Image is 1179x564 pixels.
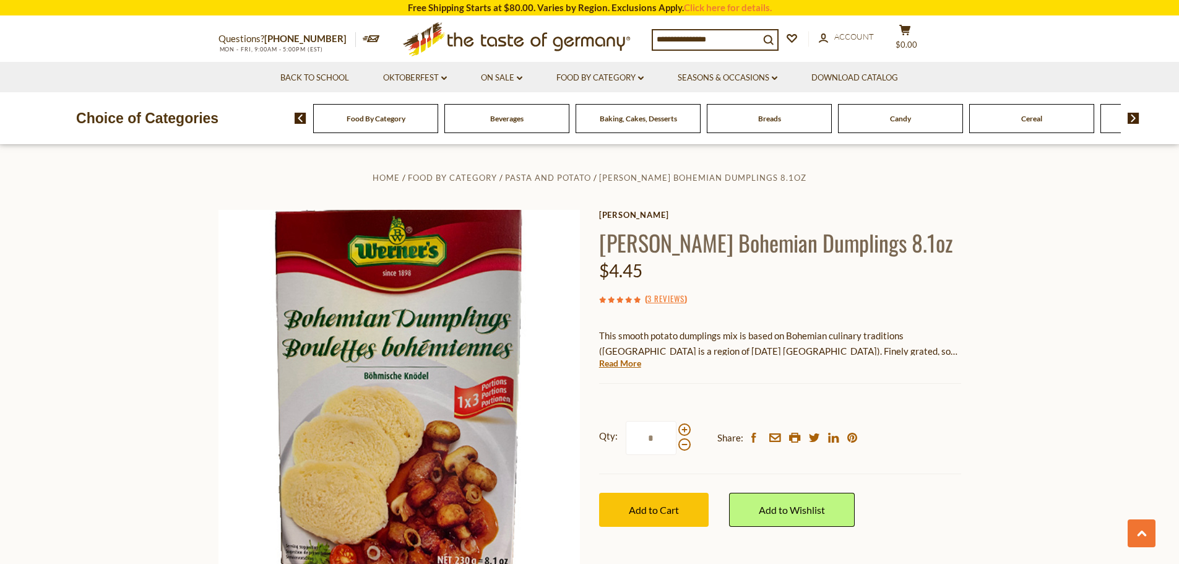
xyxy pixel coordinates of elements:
a: Account [819,30,874,44]
a: Food By Category [408,173,497,183]
a: On Sale [481,71,522,85]
a: Oktoberfest [383,71,447,85]
input: Qty: [626,421,676,455]
p: Questions? [218,31,356,47]
a: Baking, Cakes, Desserts [600,114,677,123]
span: MON - FRI, 9:00AM - 5:00PM (EST) [218,46,324,53]
a: Cereal [1021,114,1042,123]
a: [PHONE_NUMBER] [264,33,347,44]
h1: [PERSON_NAME] Bohemian Dumplings 8.1oz [599,228,961,256]
a: Download Catalog [811,71,898,85]
span: Account [834,32,874,41]
a: Pasta and Potato [505,173,591,183]
strong: Qty: [599,428,618,444]
a: Food By Category [556,71,644,85]
p: This smooth potato dumplings mix is based on Bohemian culinary traditions ([GEOGRAPHIC_DATA] is a... [599,328,961,359]
span: ( ) [645,292,687,305]
span: $0.00 [896,40,917,50]
img: next arrow [1128,113,1139,124]
button: Add to Cart [599,493,709,527]
a: Breads [758,114,781,123]
a: [PERSON_NAME] Bohemian Dumplings 8.1oz [599,173,806,183]
span: Share: [717,430,743,446]
a: Home [373,173,400,183]
img: previous arrow [295,113,306,124]
button: $0.00 [887,24,924,55]
a: Candy [890,114,911,123]
a: Seasons & Occasions [678,71,777,85]
a: [PERSON_NAME] [599,210,961,220]
a: Beverages [490,114,524,123]
a: Back to School [280,71,349,85]
a: Read More [599,357,641,370]
a: Food By Category [347,114,405,123]
span: Add to Cart [629,504,679,516]
a: 3 Reviews [647,292,685,306]
a: Add to Wishlist [729,493,855,527]
span: $4.45 [599,260,642,281]
a: Click here for details. [684,2,772,13]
